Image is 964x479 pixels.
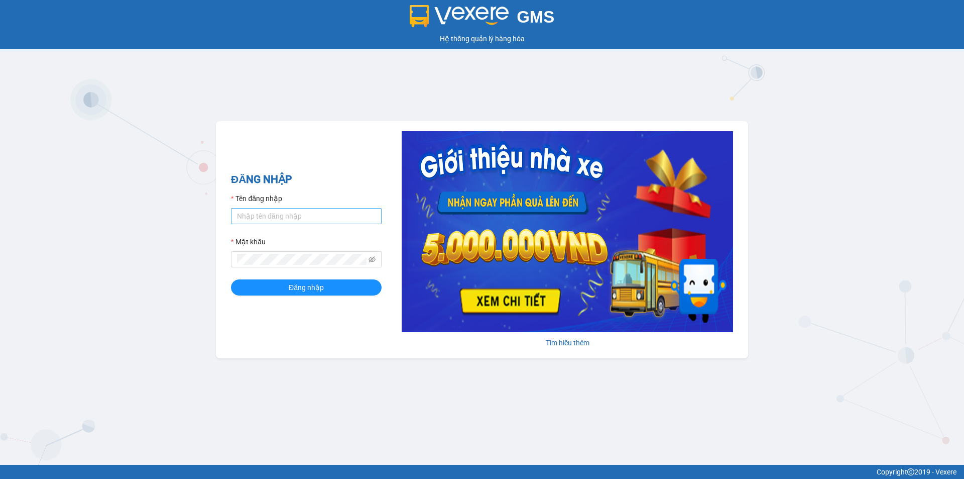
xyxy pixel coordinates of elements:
span: GMS [517,8,554,26]
input: Mật khẩu [237,254,367,265]
button: Đăng nhập [231,279,382,296]
span: copyright [907,468,914,475]
a: GMS [410,15,555,23]
input: Tên đăng nhập [231,208,382,224]
img: banner-0 [402,131,733,332]
div: Tìm hiểu thêm [402,337,733,348]
span: Đăng nhập [289,282,324,293]
label: Tên đăng nhập [231,193,282,204]
div: Hệ thống quản lý hàng hóa [3,33,961,44]
img: logo 2 [410,5,509,27]
span: eye-invisible [369,256,376,263]
h2: ĐĂNG NHẬP [231,171,382,188]
label: Mật khẩu [231,236,266,247]
div: Copyright 2019 - Vexere [8,466,956,477]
